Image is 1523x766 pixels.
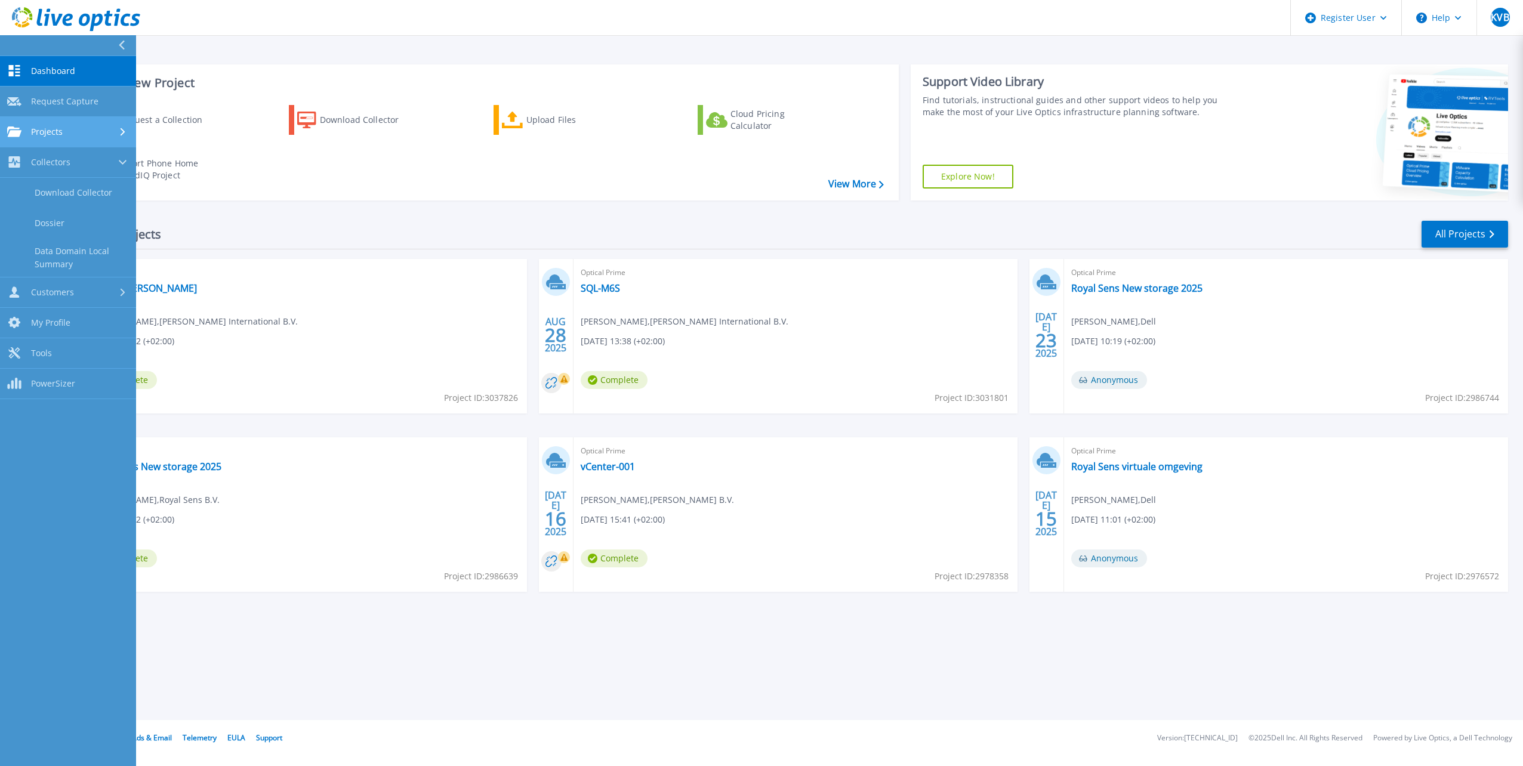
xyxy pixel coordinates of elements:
[1035,492,1058,535] div: [DATE] 2025
[1035,514,1057,524] span: 15
[581,444,1010,458] span: Optical Prime
[289,105,422,135] a: Download Collector
[1071,282,1203,294] a: Royal Sens New storage 2025
[85,76,883,89] h3: Start a New Project
[581,513,665,526] span: [DATE] 15:41 (+02:00)
[227,733,245,743] a: EULA
[90,266,520,279] span: Optical Prime
[1425,570,1499,583] span: Project ID: 2976572
[544,313,567,357] div: AUG 2025
[1071,315,1156,328] span: [PERSON_NAME] , Dell
[494,105,627,135] a: Upload Files
[1373,734,1512,742] li: Powered by Live Optics, a Dell Technology
[256,733,282,743] a: Support
[183,733,217,743] a: Telemetry
[544,492,567,535] div: [DATE] 2025
[117,157,210,181] div: Import Phone Home CloudIQ Project
[31,96,98,107] span: Request Capture
[581,493,734,506] span: [PERSON_NAME] , [PERSON_NAME] B.V.
[581,282,620,294] a: SQL-M6S
[698,105,831,135] a: Cloud Pricing Calculator
[90,315,298,328] span: [PERSON_NAME] , [PERSON_NAME] International B.V.
[1422,221,1508,248] a: All Projects
[1071,335,1155,348] span: [DATE] 10:19 (+02:00)
[526,108,622,132] div: Upload Files
[1071,493,1156,506] span: [PERSON_NAME] , Dell
[581,371,648,389] span: Complete
[545,514,566,524] span: 16
[85,105,218,135] a: Request a Collection
[444,570,518,583] span: Project ID: 2986639
[581,549,648,567] span: Complete
[31,287,74,298] span: Customers
[545,330,566,340] span: 28
[730,108,826,132] div: Cloud Pricing Calculator
[923,165,1013,189] a: Explore Now!
[31,157,70,168] span: Collectors
[581,335,665,348] span: [DATE] 13:38 (+02:00)
[581,266,1010,279] span: Optical Prime
[444,391,518,404] span: Project ID: 3037826
[923,74,1231,89] div: Support Video Library
[132,733,172,743] a: Ads & Email
[828,178,884,190] a: View More
[1425,391,1499,404] span: Project ID: 2986744
[1071,371,1147,389] span: Anonymous
[31,317,70,328] span: My Profile
[90,444,520,458] span: Optical Prime
[1248,734,1362,742] li: © 2025 Dell Inc. All Rights Reserved
[1071,444,1501,458] span: Optical Prime
[90,493,220,506] span: [PERSON_NAME] , Royal Sens B.V.
[1035,335,1057,345] span: 23
[935,570,1009,583] span: Project ID: 2978358
[1157,734,1238,742] li: Version: [TECHNICAL_ID]
[1071,266,1501,279] span: Optical Prime
[1035,313,1058,357] div: [DATE] 2025
[923,94,1231,118] div: Find tutorials, instructional guides and other support videos to help you make the most of your L...
[31,378,75,389] span: PowerSizer
[581,461,635,472] a: vCenter-001
[119,108,214,132] div: Request a Collection
[935,391,1009,404] span: Project ID: 3031801
[1071,549,1147,567] span: Anonymous
[90,461,221,472] a: Royal Sens New storage 2025
[31,66,75,76] span: Dashboard
[581,315,788,328] span: [PERSON_NAME] , [PERSON_NAME] International B.V.
[31,348,52,359] span: Tools
[1071,461,1203,472] a: Royal Sens virtuale omgeving
[90,282,197,294] a: [DATE]-[PERSON_NAME]
[1071,513,1155,526] span: [DATE] 11:01 (+02:00)
[31,126,63,137] span: Projects
[320,108,415,132] div: Download Collector
[1491,13,1509,22] span: KVB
